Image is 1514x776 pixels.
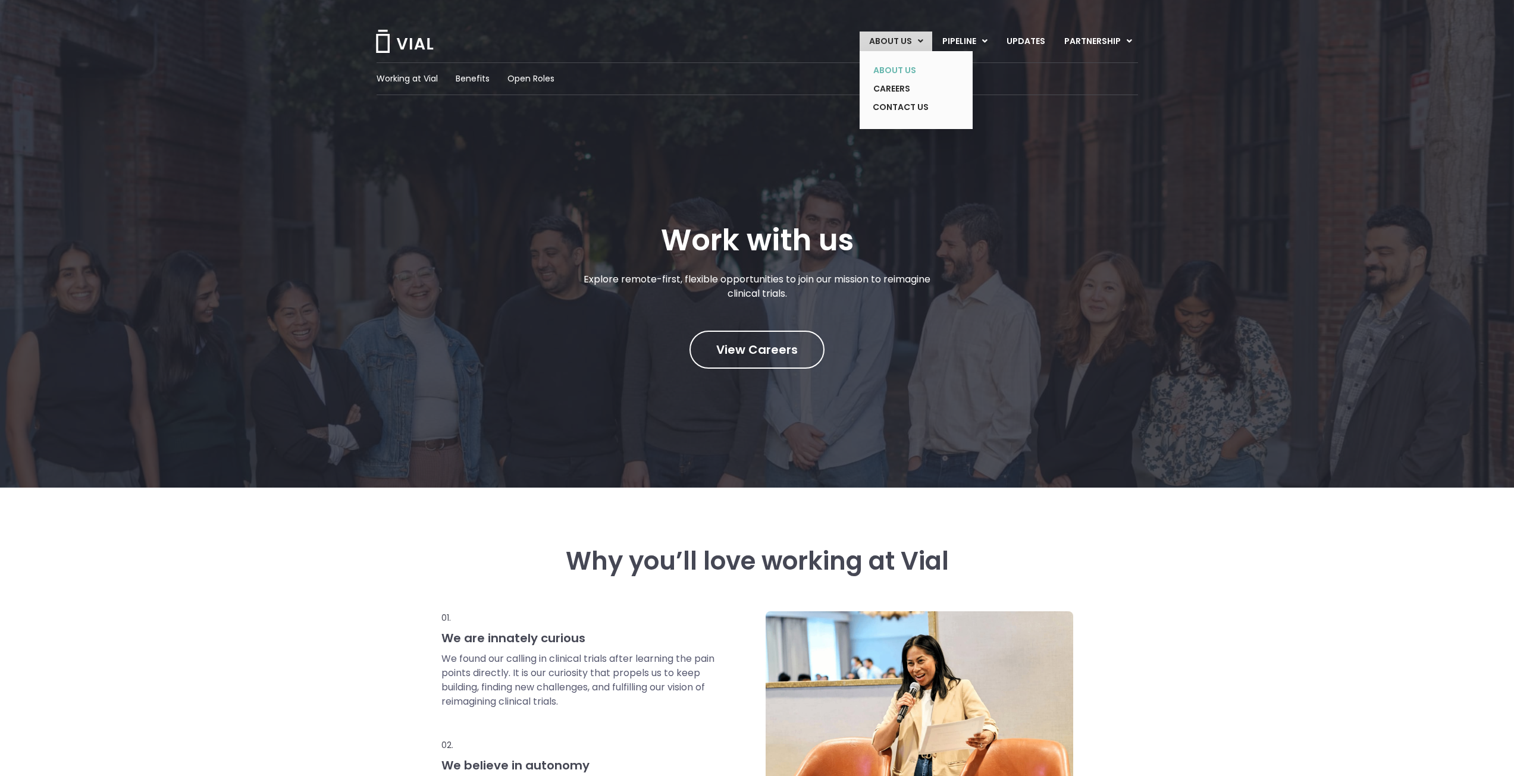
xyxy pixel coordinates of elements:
img: Vial Logo [375,30,434,53]
p: 01. [441,611,716,624]
a: Benefits [456,73,490,85]
span: View Careers [716,342,798,357]
a: PIPELINEMenu Toggle [933,32,996,52]
a: Open Roles [507,73,554,85]
h3: We believe in autonomy [441,758,716,773]
p: Explore remote-first, flexible opportunities to join our mission to reimagine clinical trials. [571,272,943,301]
h3: Why you’ll love working at Vial [441,547,1073,576]
a: PARTNERSHIPMenu Toggle [1055,32,1142,52]
a: ABOUT USMenu Toggle [860,32,932,52]
a: ABOUT US [864,61,951,80]
p: We found our calling in clinical trials after learning the pain points directly. It is our curios... [441,652,716,709]
a: CONTACT US [864,98,951,117]
a: View Careers [689,331,825,369]
p: 02. [441,739,716,752]
h1: Work with us [661,223,854,257]
a: Working at Vial [377,73,438,85]
a: UPDATES [997,32,1054,52]
a: CAREERS [864,80,951,98]
h3: We are innately curious [441,630,716,646]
